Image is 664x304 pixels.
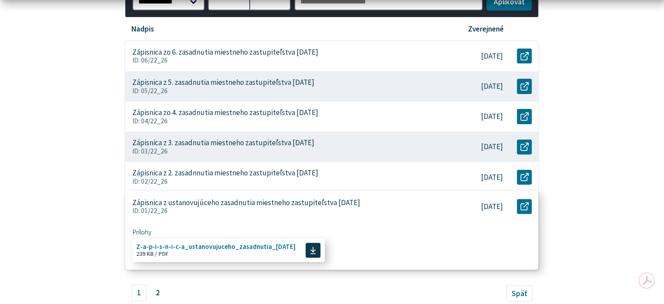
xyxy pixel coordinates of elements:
p: ID: 01/22_26 [132,207,441,215]
span: Späť [512,289,527,298]
p: ID: 05/22_26 [132,87,441,95]
a: Z-a-p-i-s-n-i-c-a_ustanovujuceho_zasadnutia_[DATE] 239 KB / PDF [132,239,325,262]
p: [DATE] [481,202,503,211]
p: Zápisnica z ustanovujúceho zasadnutia miestneho zastupiteľstva [DATE] [132,198,360,207]
p: ID: 04/22_26 [132,117,441,125]
p: Zápisnica zo 4. zasadnutia miestneho zastupiteľstva [DATE] [132,108,318,117]
p: Zápisnica z 3. zasadnutia miestneho zastupiteľstva [DATE] [132,138,314,147]
span: 2 [150,284,166,301]
p: ID: 02/22_26 [132,178,441,185]
p: ID: 06/22_26 [132,56,441,64]
p: Zverejnené [468,24,504,34]
p: ID: 03/22_26 [132,147,441,155]
p: [DATE] [481,173,503,182]
p: [DATE] [481,52,503,61]
p: [DATE] [481,112,503,121]
p: Zápisnica zo 6. zasadnutia miestneho zastupiteľstva [DATE] [132,48,318,57]
span: Z-a-p-i-s-n-i-c-a_ustanovujuceho_zasadnutia_[DATE] [136,243,296,250]
span: 239 KB / PDF [136,250,169,258]
p: Zápisnica z 5. zasadnutia miestneho zastupiteľstva [DATE] [132,78,314,87]
p: Nadpis [131,24,154,34]
p: [DATE] [481,82,503,91]
a: Späť [506,285,533,302]
p: [DATE] [481,142,503,151]
span: Prílohy [132,228,532,236]
a: 1 [131,284,147,301]
p: Zápisnica z 2. zasadnnutia miestneho zastupiteľstva [DATE] [132,168,318,178]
